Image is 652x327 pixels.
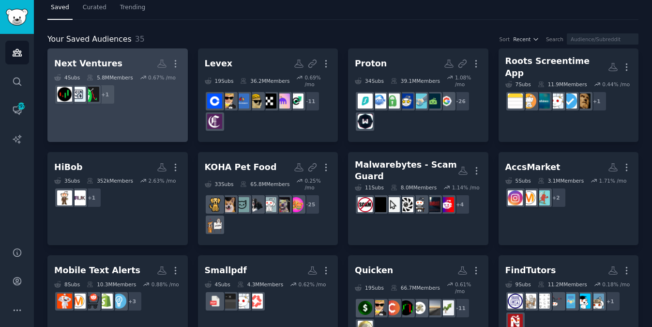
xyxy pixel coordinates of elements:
div: HiBob [54,161,83,173]
a: Next Ventures4Subs5.8MMembers0.67% /mo+1TradingForexDaytrading [47,48,188,142]
div: 0.61 % /mo [455,281,482,295]
img: HumanResourcesUK [71,190,86,205]
span: Trending [120,3,145,12]
img: cybersecurity [439,197,454,212]
div: 39.1M Members [391,74,440,88]
img: Meditation [521,93,536,109]
div: 65.8M Members [240,177,289,191]
img: Mindfulness [535,93,550,109]
img: iosapps [508,93,523,109]
div: + 11 [450,298,470,318]
div: 10.3M Members [87,281,136,288]
img: GooglePixel [439,93,454,109]
div: 0.88 % /mo [152,281,179,288]
img: Trading [84,87,99,102]
img: OnlineESLTeaching [562,294,577,309]
img: chemistry [548,294,563,309]
div: Smallpdf [205,265,247,277]
button: Recent [513,36,539,43]
img: TutorsHelpingTutors [521,294,536,309]
img: OKX [261,93,276,109]
div: 352k Members [87,177,133,184]
div: 8 Sub s [54,281,80,288]
img: Android [425,93,440,109]
div: 0.69 % /mo [304,74,331,88]
div: 19 Sub s [205,74,234,88]
img: labrador [261,197,276,212]
img: Daytrading [57,87,72,102]
div: 36.2M Members [240,74,289,88]
img: DigitalMarketing [521,190,536,205]
img: CryptoMarkets [398,300,413,315]
div: + 26 [450,91,470,111]
div: Mobile Text Alerts [54,265,140,277]
div: 0.18 % /mo [602,281,630,288]
img: privacy [398,197,413,212]
img: BorderCollie [248,197,263,212]
div: KOHA Pet Food [205,161,277,173]
div: Sort [500,36,510,43]
img: techsupport [412,197,427,212]
img: retirement [425,300,440,315]
img: Entrepreneur [111,294,126,309]
img: Crypto_Currency_News [207,114,222,129]
img: pitbulls [275,197,290,212]
img: budget [412,300,427,315]
img: scammers [358,197,373,212]
img: cryptofrenzyy [234,93,249,109]
div: 11.9M Members [538,81,587,88]
div: FindTutors [505,265,556,277]
div: 4.3M Members [237,281,283,288]
div: Quicken [355,265,393,277]
img: goldenretrievers [207,197,222,212]
div: 33 Sub s [205,177,234,191]
div: Search [546,36,563,43]
input: Audience/Subreddit [567,33,638,45]
img: FutureTechFinds [248,294,263,309]
img: texts [57,294,72,309]
img: CryptoMoonShots [288,93,303,109]
div: + 4 [450,194,470,215]
img: surfshark [358,93,373,109]
a: 297 [5,98,29,122]
span: 35 [135,34,145,44]
img: aww [288,197,303,212]
div: 34 Sub s [355,74,384,88]
span: Recent [513,36,531,43]
div: 1.71 % /mo [599,177,627,184]
a: Levex19Subs36.2MMembers0.69% /mo+11CryptoMoonShotsKrakenOKXAltStreetBetscryptofrenzyywallstreetbe... [198,48,338,142]
div: + 11 [300,91,320,111]
img: learnmath [535,294,550,309]
span: 297 [17,103,26,109]
img: CreatorsAdvice [535,190,550,205]
img: PrivateInternetAccess [385,93,400,109]
div: 9 Sub s [505,281,531,288]
div: 0.44 % /mo [602,81,630,88]
div: + 1 [587,91,607,111]
img: scambait [425,197,440,212]
img: languagelearning [508,294,523,309]
div: 1.08 % /mo [455,74,482,88]
div: Roots Screentime App [505,55,608,79]
img: wallstreetbets [221,93,236,109]
img: wallstreetbets [371,300,386,315]
img: productivity [548,93,563,109]
div: Levex [205,58,233,70]
div: 2.63 % /mo [148,177,176,184]
img: Money [358,300,373,315]
div: + 3 [122,291,142,311]
img: AskVet [234,197,249,212]
div: 66.7M Members [391,281,440,295]
a: Malwarebytes - Scam Guard11Subs8.0MMembers1.14% /mo+4cybersecurityscambaittechsupportprivacyScams... [348,152,488,246]
div: 11.2M Members [538,281,587,288]
div: 0.67 % /mo [148,74,176,81]
div: 1.14 % /mo [452,184,480,191]
img: europe [398,93,413,109]
img: GetStudying [589,294,604,309]
img: getdisciplined [562,93,577,109]
div: Proton [355,58,387,70]
img: Awwducational [207,218,222,233]
div: 7 Sub s [505,81,531,88]
img: productivity [234,294,249,309]
img: software [221,294,236,309]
